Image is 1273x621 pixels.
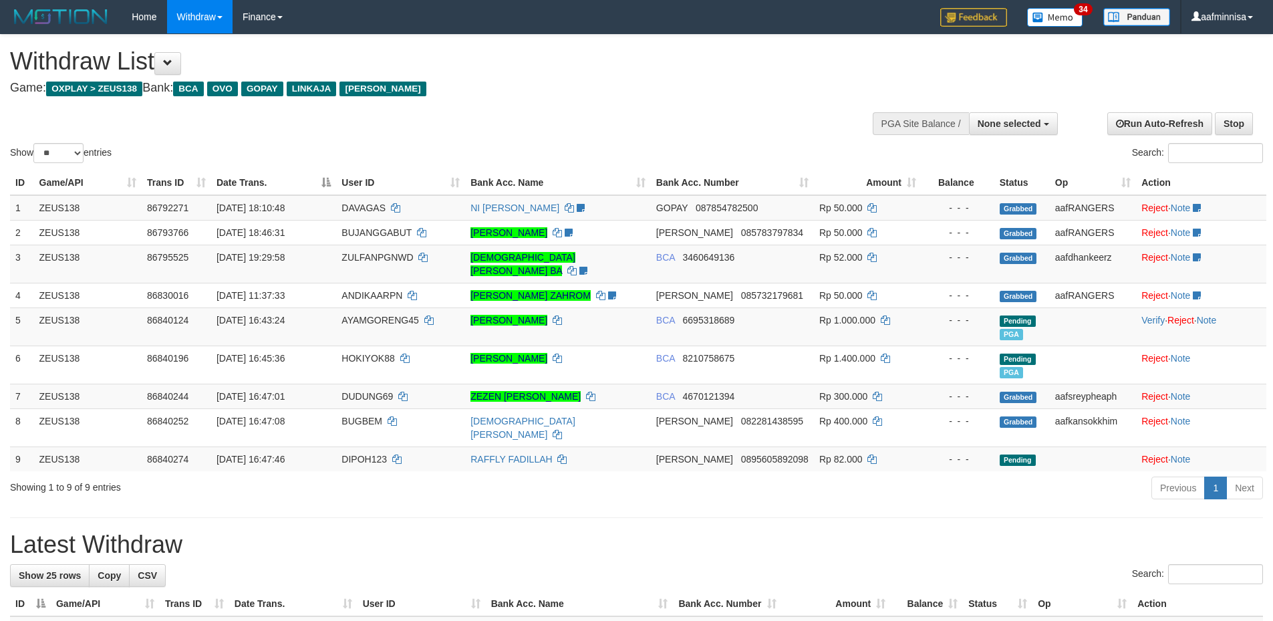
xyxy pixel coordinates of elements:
[782,592,891,616] th: Amount: activate to sort column ascending
[10,82,835,95] h4: Game: Bank:
[46,82,142,96] span: OXPLAY > ZEUS138
[10,220,34,245] td: 2
[147,203,188,213] span: 86792271
[89,564,130,587] a: Copy
[927,289,989,302] div: - - -
[891,592,963,616] th: Balance: activate to sort column ascending
[142,170,211,195] th: Trans ID: activate to sort column ascending
[34,283,142,307] td: ZEUS138
[1132,564,1263,584] label: Search:
[217,353,285,364] span: [DATE] 16:45:36
[1000,416,1037,428] span: Grabbed
[341,416,382,426] span: BUGBEM
[1136,195,1266,221] td: ·
[19,570,81,581] span: Show 25 rows
[927,226,989,239] div: - - -
[470,315,547,326] a: [PERSON_NAME]
[819,315,875,326] span: Rp 1.000.000
[741,416,803,426] span: Copy 082281438595 to clipboard
[1136,384,1266,408] td: ·
[927,352,989,365] div: - - -
[683,315,735,326] span: Copy 6695318689 to clipboard
[341,252,413,263] span: ZULFANPGNWD
[10,143,112,163] label: Show entries
[10,384,34,408] td: 7
[1027,8,1083,27] img: Button%20Memo.svg
[1141,416,1168,426] a: Reject
[819,454,863,465] span: Rp 82.000
[656,315,675,326] span: BCA
[927,314,989,327] div: - - -
[10,245,34,283] td: 3
[819,252,863,263] span: Rp 52.000
[1000,329,1023,340] span: Marked by aafnoeunsreypich
[211,170,336,195] th: Date Trans.: activate to sort column descending
[1000,392,1037,403] span: Grabbed
[741,227,803,238] span: Copy 085783797834 to clipboard
[34,195,142,221] td: ZEUS138
[1074,3,1092,15] span: 34
[656,353,675,364] span: BCA
[814,170,922,195] th: Amount: activate to sort column ascending
[1136,283,1266,307] td: ·
[147,454,188,465] span: 86840274
[229,592,358,616] th: Date Trans.: activate to sort column ascending
[217,203,285,213] span: [DATE] 18:10:48
[1171,252,1191,263] a: Note
[470,252,575,276] a: [DEMOGRAPHIC_DATA][PERSON_NAME] BA
[656,252,675,263] span: BCA
[1000,228,1037,239] span: Grabbed
[147,353,188,364] span: 86840196
[207,82,238,96] span: OVO
[696,203,758,213] span: Copy 087854782500 to clipboard
[683,391,735,402] span: Copy 4670121394 to clipboard
[741,290,803,301] span: Copy 085732179681 to clipboard
[927,453,989,466] div: - - -
[10,7,112,27] img: MOTION_logo.png
[927,414,989,428] div: - - -
[1136,408,1266,447] td: ·
[470,227,547,238] a: [PERSON_NAME]
[656,227,733,238] span: [PERSON_NAME]
[147,391,188,402] span: 86840244
[1050,283,1136,307] td: aafRANGERS
[1132,592,1263,616] th: Action
[339,82,426,96] span: [PERSON_NAME]
[656,203,688,213] span: GOPAY
[1141,353,1168,364] a: Reject
[1171,454,1191,465] a: Note
[470,290,591,301] a: [PERSON_NAME] ZAHROM
[1226,477,1263,499] a: Next
[10,475,521,494] div: Showing 1 to 9 of 9 entries
[994,170,1050,195] th: Status
[1215,112,1253,135] a: Stop
[1050,220,1136,245] td: aafRANGERS
[147,416,188,426] span: 86840252
[470,203,559,213] a: NI [PERSON_NAME]
[1000,455,1036,466] span: Pending
[34,447,142,471] td: ZEUS138
[10,346,34,384] td: 6
[1204,477,1227,499] a: 1
[1171,290,1191,301] a: Note
[1136,346,1266,384] td: ·
[940,8,1007,27] img: Feedback.jpg
[963,592,1032,616] th: Status: activate to sort column ascending
[217,315,285,326] span: [DATE] 16:43:24
[341,391,393,402] span: DUDUNG69
[470,391,581,402] a: ZEZEN [PERSON_NAME]
[470,454,552,465] a: RAFFLY FADILLAH
[10,170,34,195] th: ID
[1000,367,1023,378] span: Marked by aafnoeunsreypich
[819,416,867,426] span: Rp 400.000
[10,195,34,221] td: 1
[470,353,547,364] a: [PERSON_NAME]
[10,564,90,587] a: Show 25 rows
[10,531,1263,558] h1: Latest Withdraw
[10,592,51,616] th: ID: activate to sort column descending
[217,290,285,301] span: [DATE] 11:37:33
[241,82,283,96] span: GOPAY
[341,203,386,213] span: DAVAGAS
[341,315,418,326] span: AYAMGORENG45
[1000,253,1037,264] span: Grabbed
